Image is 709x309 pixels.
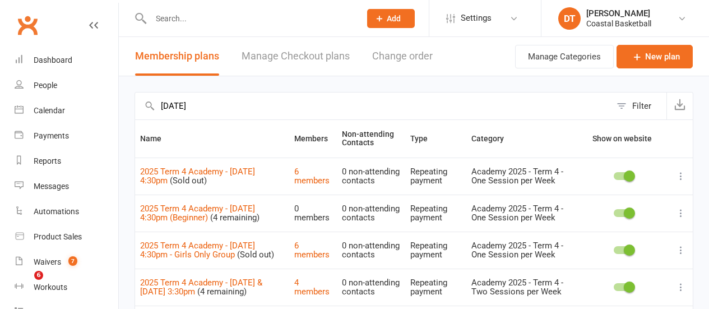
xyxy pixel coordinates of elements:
[140,132,174,145] button: Name
[11,271,38,298] iframe: Intercom live chat
[34,81,57,90] div: People
[289,120,337,158] th: Members
[405,232,466,269] td: Repeating payment
[34,131,69,140] div: Payments
[294,241,330,260] a: 6 members
[15,48,118,73] a: Dashboard
[242,37,350,76] a: Manage Checkout plans
[289,195,337,232] td: 0 members
[68,256,77,266] span: 7
[405,158,466,195] td: Repeating payment
[611,93,666,119] button: Filter
[515,45,614,68] button: Manage Categories
[34,156,61,165] div: Reports
[367,9,415,28] button: Add
[337,232,405,269] td: 0 non-attending contacts
[471,134,516,143] span: Category
[337,120,405,158] th: Non-attending Contacts
[140,204,255,223] a: 2025 Term 4 Academy - [DATE] 4:30pm (Beginner)
[15,174,118,199] a: Messages
[471,132,516,145] button: Category
[337,195,405,232] td: 0 non-attending contacts
[140,167,255,186] a: 2025 Term 4 Academy - [DATE] 4:30pm
[558,7,581,30] div: DT
[15,73,118,98] a: People
[208,213,259,223] span: (4 remaining)
[294,167,330,186] a: 6 members
[15,123,118,149] a: Payments
[15,98,118,123] a: Calendar
[15,275,118,300] a: Workouts
[168,176,207,186] span: (Sold out)
[140,241,255,260] a: 2025 Term 4 Academy - [DATE] 4:30pm - Girls Only Group
[15,199,118,224] a: Automations
[582,132,664,145] button: Show on website
[405,195,466,232] td: Repeating payment
[466,158,577,195] td: Academy 2025 - Term 4 - One Session per Week
[135,37,219,76] button: Membership plans
[13,11,41,39] a: Clubworx
[34,207,79,216] div: Automations
[235,250,274,260] span: (Sold out)
[405,269,466,306] td: Repeating payment
[586,8,651,19] div: [PERSON_NAME]
[387,14,401,23] span: Add
[140,278,262,297] a: 2025 Term 4 Academy - [DATE] & [DATE] 3:30pm
[34,257,61,266] div: Waivers
[632,99,651,113] div: Filter
[337,158,405,195] td: 0 non-attending contacts
[617,45,693,68] a: New plan
[337,269,405,306] td: 0 non-attending contacts
[34,283,67,292] div: Workouts
[135,93,611,119] input: Search by name
[34,182,69,191] div: Messages
[147,11,353,26] input: Search...
[140,134,174,143] span: Name
[294,278,330,297] a: 4 members
[15,224,118,250] a: Product Sales
[15,149,118,174] a: Reports
[410,132,440,145] button: Type
[466,269,577,306] td: Academy 2025 - Term 4 - Two Sessions per Week
[461,6,492,31] span: Settings
[15,250,118,275] a: Waivers 7
[372,37,433,76] button: Change order
[34,232,82,241] div: Product Sales
[410,134,440,143] span: Type
[592,134,652,143] span: Show on website
[586,19,651,29] div: Coastal Basketball
[34,56,72,64] div: Dashboard
[195,287,247,297] span: (4 remaining)
[466,195,577,232] td: Academy 2025 - Term 4 - One Session per Week
[466,232,577,269] td: Academy 2025 - Term 4 - One Session per Week
[34,271,43,280] span: 6
[34,106,65,115] div: Calendar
